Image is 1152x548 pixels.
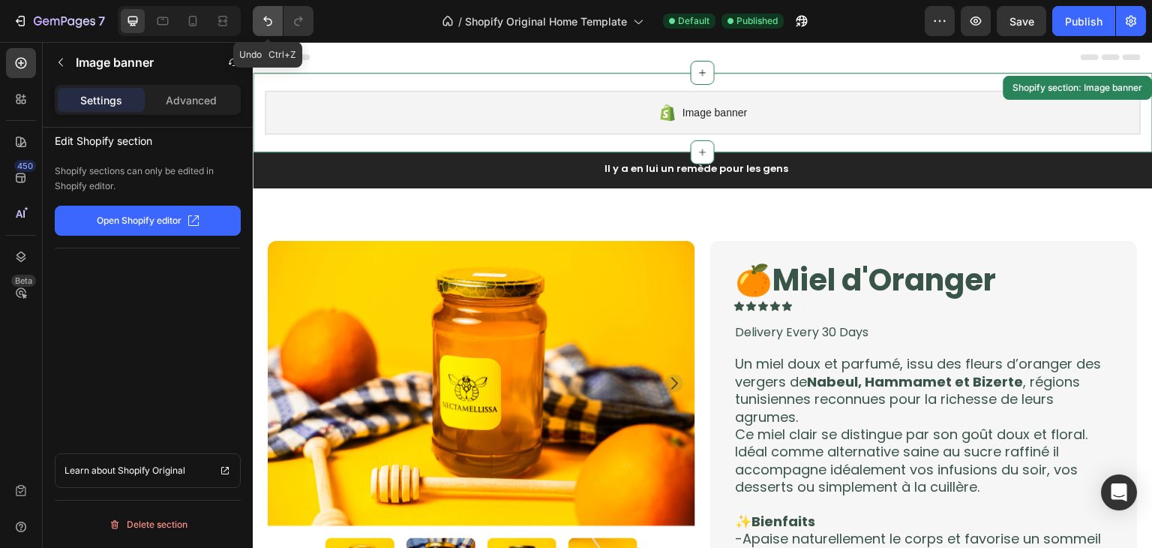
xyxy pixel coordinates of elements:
h2: Il y a en lui un remède pour les gens [11,119,877,135]
p: Shopify sections can only be edited in Shopify editor. [55,164,241,194]
p: Settings [80,92,122,108]
p: Image banner [76,53,154,71]
span: / [458,14,462,29]
p: Learn about [64,463,115,478]
p: Un miel doux et parfumé, issu des fleurs d’oranger des vergers de , régions tunisiennes reconnues... [483,313,859,384]
p: Advanced [166,92,217,108]
span: Save [1009,15,1034,28]
div: Undo/Redo [253,6,313,36]
button: Delete section [55,513,241,537]
button: Carousel Next Arrow [412,333,430,351]
p: Delivery Every 30 Days [483,283,859,299]
div: 450 [14,160,36,172]
iframe: Design area [253,42,1152,548]
a: Learn about Shopify Original [55,453,241,488]
p: ✨ [483,471,859,489]
button: 7 [6,6,112,36]
p: Ce miel clair se distingue par son goût doux et floral. Idéal comme alternative saine au sucre ra... [483,384,859,454]
div: Shopify section: Image banner [757,39,893,53]
button: Open Shopify editor [55,206,241,236]
p: Open Shopify editor [97,214,181,227]
span: Default [678,14,709,28]
button: Publish [1052,6,1115,36]
p: -Apaise naturellement le corps et favorise un sommeil réparateur [483,489,859,524]
h1: 🍊Miel d'Oranger [481,217,861,259]
button: Save [997,6,1046,36]
div: Beta [11,275,36,287]
p: Shopify Original [118,463,185,478]
strong: Nabeul, Hammamet et Bizerte [555,330,771,349]
span: Published [736,14,778,28]
span: Shopify Original Home Template [465,14,627,29]
div: Open Intercom Messenger [1101,474,1137,510]
p: Edit Shopify section [55,128,241,150]
p: 7 [98,12,105,30]
strong: Bienfaits [499,471,563,489]
div: Publish [1065,14,1102,29]
span: Image banner [430,62,494,80]
div: Delete section [109,516,187,534]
